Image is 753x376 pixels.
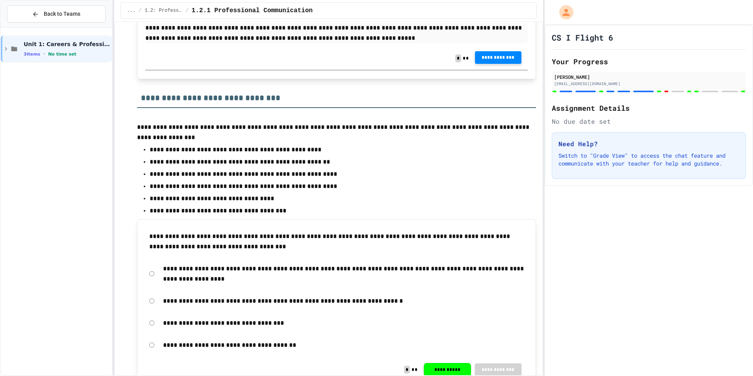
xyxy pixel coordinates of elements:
[552,102,746,114] h2: Assignment Details
[551,3,575,21] div: My Account
[43,51,45,57] span: •
[552,32,613,43] h1: CS I Flight 6
[554,81,744,87] div: [EMAIL_ADDRESS][DOMAIN_NAME]
[552,117,746,126] div: No due date set
[44,10,80,18] span: Back to Teams
[48,52,76,57] span: No time set
[7,6,106,22] button: Back to Teams
[554,73,744,80] div: [PERSON_NAME]
[24,52,40,57] span: 3 items
[558,152,739,168] p: Switch to "Grade View" to access the chat feature and communicate with your teacher for help and ...
[145,7,182,14] span: 1.2: Professional Communication
[139,7,141,14] span: /
[192,6,313,15] span: 1.2.1 Professional Communication
[552,56,746,67] h2: Your Progress
[127,7,136,14] span: ...
[24,41,110,48] span: Unit 1: Careers & Professionalism
[185,7,188,14] span: /
[558,139,739,149] h3: Need Help?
